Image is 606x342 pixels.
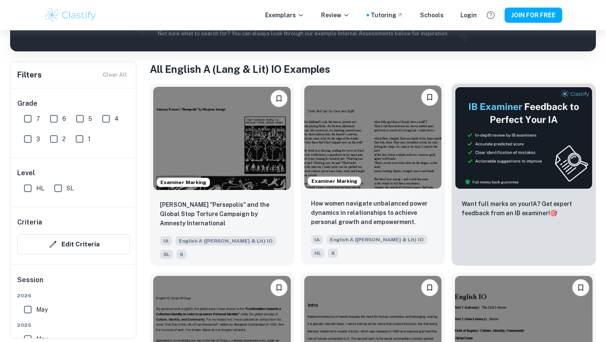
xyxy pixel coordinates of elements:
[44,7,97,24] img: Clastify logo
[311,248,324,258] span: HL
[304,85,442,189] img: English A (Lang & Lit) IO IA example thumbnail: How women navigate unbalanced power dyna
[572,279,589,296] button: Please log in to bookmark exemplars
[157,179,210,186] span: Examiner Marking
[327,235,427,244] span: English A ([PERSON_NAME] & Lit) IO
[17,29,589,38] p: Not sure what to search for? You can always look through our example Internal Assessments below f...
[550,210,557,216] span: 🎯
[421,279,438,296] button: Please log in to bookmark exemplars
[66,184,74,193] span: SL
[36,305,48,314] span: May
[160,236,172,246] span: IA
[321,11,350,20] p: Review
[17,275,130,292] h6: Session
[88,114,92,123] span: 5
[484,8,498,22] button: Help and Feedback
[36,114,40,123] span: 7
[176,250,186,259] span: 6
[17,217,42,227] h6: Criteria
[153,87,291,190] img: English A (Lang & Lit) IO IA example thumbnail: Marjane Satrapi's "Persepolis" and the G
[17,234,130,254] button: Edit Criteria
[62,134,66,144] span: 2
[160,250,173,259] span: SL
[311,235,323,244] span: IA
[17,292,130,299] span: 2026
[371,11,403,20] a: Tutoring
[17,69,42,81] h6: Filters
[150,61,596,77] h1: All English A (Lang & Lit) IO Examples
[150,83,294,266] a: Examiner MarkingPlease log in to bookmark exemplarsMarjane Satrapi's "Persepolis" and the Global ...
[421,89,438,106] button: Please log in to bookmark exemplars
[311,199,435,227] p: How women navigate unbalanced power dynamics in relationships to achieve personal growth and empo...
[175,236,276,246] span: English A ([PERSON_NAME] & Lit) IO
[452,83,596,266] a: ThumbnailWant full marks on yourIA? Get expert feedback from an IB examiner!
[420,11,444,20] a: Schools
[460,11,477,20] a: Login
[36,134,40,144] span: 3
[88,134,90,144] span: 1
[308,177,361,185] span: Examiner Marking
[462,199,586,218] p: Want full marks on your IA ? Get expert feedback from an IB examiner!
[271,90,287,107] button: Please log in to bookmark exemplars
[114,114,119,123] span: 4
[36,184,44,193] span: HL
[62,114,66,123] span: 6
[160,200,284,228] p: Marjane Satrapi's "Persepolis" and the Global Stop Torture Campaign by Amnesty International
[265,11,304,20] p: Exemplars
[455,87,593,189] img: Thumbnail
[17,321,130,329] span: 2025
[271,279,287,296] button: Please log in to bookmark exemplars
[328,248,338,258] span: 6
[505,8,562,23] button: JOIN FOR FREE
[17,168,130,178] h6: Level
[301,83,445,266] a: Examiner MarkingPlease log in to bookmark exemplarsHow women navigate unbalanced power dynamics i...
[17,99,130,109] h6: Grade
